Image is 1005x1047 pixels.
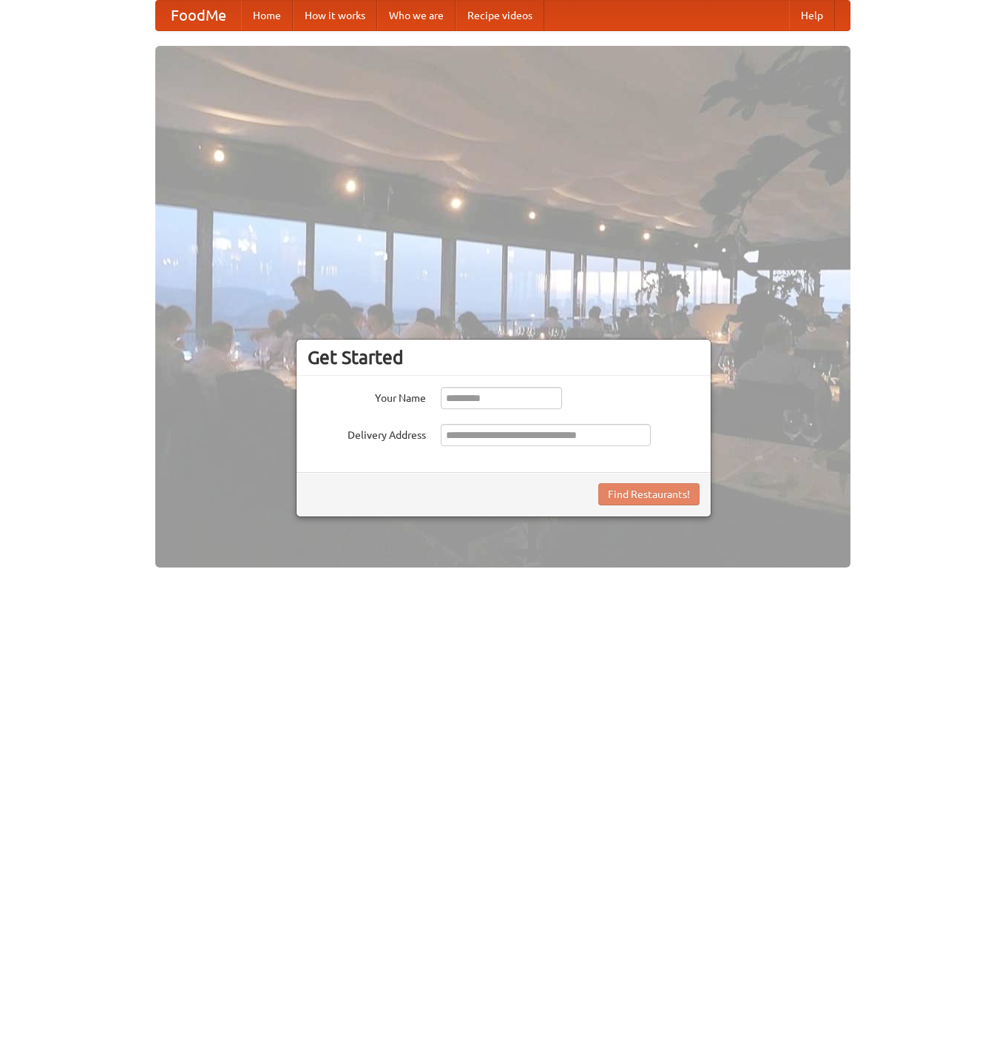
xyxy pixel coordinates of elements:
[308,346,700,368] h3: Get Started
[308,424,426,442] label: Delivery Address
[156,1,241,30] a: FoodMe
[241,1,293,30] a: Home
[456,1,544,30] a: Recipe videos
[377,1,456,30] a: Who we are
[308,387,426,405] label: Your Name
[789,1,835,30] a: Help
[598,483,700,505] button: Find Restaurants!
[293,1,377,30] a: How it works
